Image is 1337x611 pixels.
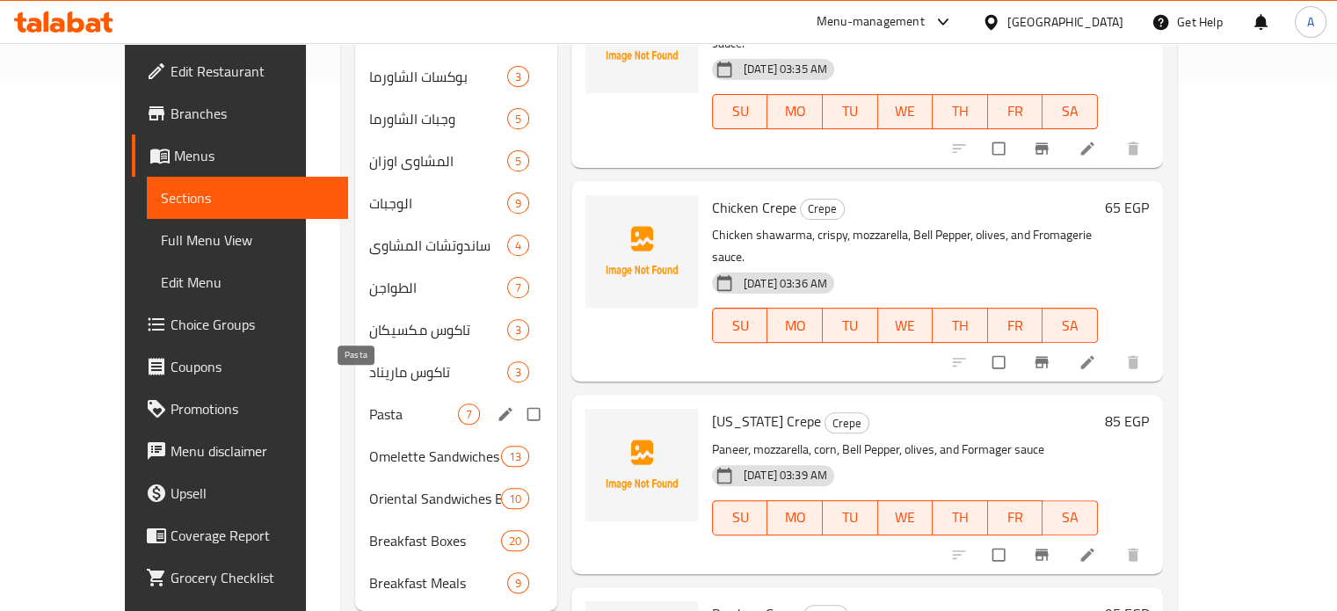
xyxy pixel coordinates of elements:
div: items [501,488,529,509]
div: items [507,108,529,129]
span: 4 [508,237,528,254]
button: WE [878,308,934,343]
a: Sections [147,177,348,219]
span: الوجبات [369,193,507,214]
p: Paneer, mozzarella, corn, Bell Pepper, olives, and Formager sauce [712,439,1098,461]
span: Edit Restaurant [171,61,334,82]
div: الوجبات9 [355,182,557,224]
span: 7 [459,406,479,423]
div: items [501,446,529,467]
div: الطواجن7 [355,266,557,309]
button: TU [823,308,878,343]
span: 10 [502,491,528,507]
span: A [1307,12,1314,32]
span: تاكوس مكسيكان [369,319,507,340]
button: TH [933,94,988,129]
span: MO [774,98,816,124]
a: Choice Groups [132,303,348,346]
button: MO [767,308,823,343]
span: [US_STATE] Crepe [712,408,821,434]
span: 3 [508,69,528,85]
span: ساندوتشات المشاوى [369,235,507,256]
span: Branches [171,103,334,124]
span: TH [940,313,981,338]
span: 5 [508,153,528,170]
div: items [507,277,529,298]
a: Menus [132,135,348,177]
span: 13 [502,448,528,465]
div: تاكوس ماريناد3 [355,351,557,393]
button: SU [712,94,768,129]
div: items [507,193,529,214]
span: FR [995,313,1036,338]
div: items [507,361,529,382]
span: Select to update [982,538,1019,571]
div: وجبات الشاورما5 [355,98,557,140]
span: 3 [508,322,528,338]
span: 7 [508,280,528,296]
div: items [507,319,529,340]
span: SU [720,98,761,124]
h6: 65 EGP [1105,195,1149,220]
span: 9 [508,575,528,592]
button: SA [1043,500,1098,535]
a: Edit Restaurant [132,50,348,92]
button: Branch-specific-item [1022,535,1065,574]
span: FR [995,505,1036,530]
span: [DATE] 03:39 AM [737,467,834,484]
button: SA [1043,94,1098,129]
a: Edit menu item [1079,353,1100,371]
img: Colorado Crepe [585,409,698,521]
span: WE [885,98,926,124]
div: بوكسات الشاورما3 [355,55,557,98]
a: Branches [132,92,348,135]
span: Crepe [825,413,868,433]
div: [GEOGRAPHIC_DATA] [1007,12,1123,32]
img: Chicken Crepe [585,195,698,308]
span: Full Menu View [161,229,334,251]
a: Grocery Checklist [132,556,348,599]
div: ساندوتشات المشاوى4 [355,224,557,266]
div: Oriental Sandwiches Breakfast10 [355,477,557,520]
button: TU [823,94,878,129]
span: Coupons [171,356,334,377]
div: Pasta7edit [355,393,557,435]
div: Breakfast Meals [369,572,507,593]
div: تاكوس ماريناد [369,361,507,382]
span: 9 [508,195,528,212]
a: Edit menu item [1079,140,1100,157]
span: Choice Groups [171,314,334,335]
span: 3 [508,364,528,381]
span: Pasta [369,404,458,425]
div: items [507,150,529,171]
div: Menu-management [817,11,925,33]
span: SA [1050,313,1091,338]
span: Oriental Sandwiches Breakfast [369,488,500,509]
button: SA [1043,308,1098,343]
button: FR [988,308,1043,343]
span: Promotions [171,398,334,419]
div: Breakfast Boxes20 [355,520,557,562]
span: [DATE] 03:35 AM [737,61,834,77]
button: SU [712,308,768,343]
span: Sections [161,187,334,208]
a: Edit menu item [1079,546,1100,564]
span: Chicken Crepe [712,194,796,221]
div: بوكسات الشاورما [369,66,507,87]
span: Breakfast Boxes [369,530,500,551]
span: TH [940,505,981,530]
span: 5 [508,111,528,127]
span: TH [940,98,981,124]
span: SA [1050,505,1091,530]
button: MO [767,500,823,535]
span: الطواجن [369,277,507,298]
button: MO [767,94,823,129]
button: delete [1114,129,1156,168]
span: Select to update [982,132,1019,165]
div: Omelette Sandwiches Breakfast [369,446,500,467]
div: Breakfast Meals9 [355,562,557,604]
